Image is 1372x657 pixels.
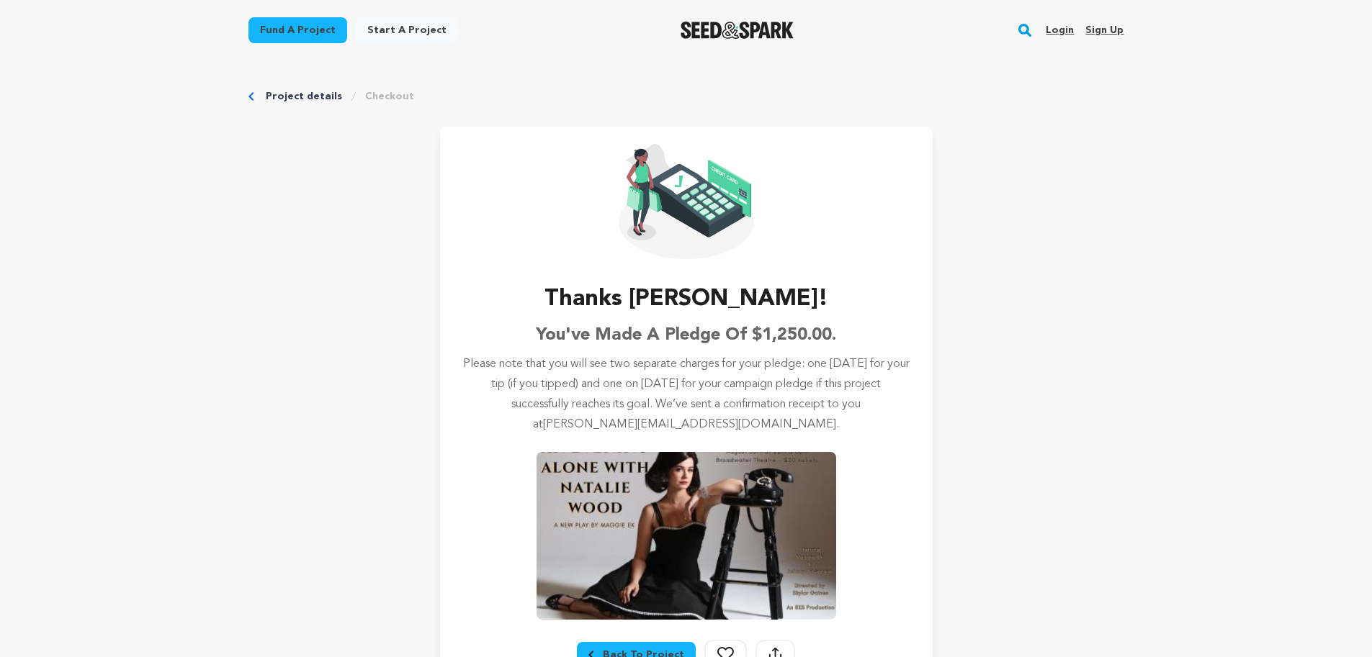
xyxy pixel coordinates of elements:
h3: Thanks [PERSON_NAME]! [544,282,828,317]
a: Sign up [1085,19,1124,42]
img: Seed&Spark Logo Dark Mode [681,22,794,39]
img: Seed&Spark Confirmation Icon [619,144,754,259]
a: Checkout [365,89,414,104]
a: Start a project [356,17,458,43]
p: Please note that you will see two separate charges for your pledge: one [DATE] for your tip (if y... [463,354,910,435]
a: Fund a project [248,17,347,43]
img: An Evening Alone with Natalie Wood image [537,452,836,620]
a: Login [1046,19,1074,42]
div: Breadcrumb [248,89,1124,104]
a: Project details [266,89,342,104]
a: Seed&Spark Homepage [681,22,794,39]
h6: You've made a pledge of $1,250.00. [536,322,836,348]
